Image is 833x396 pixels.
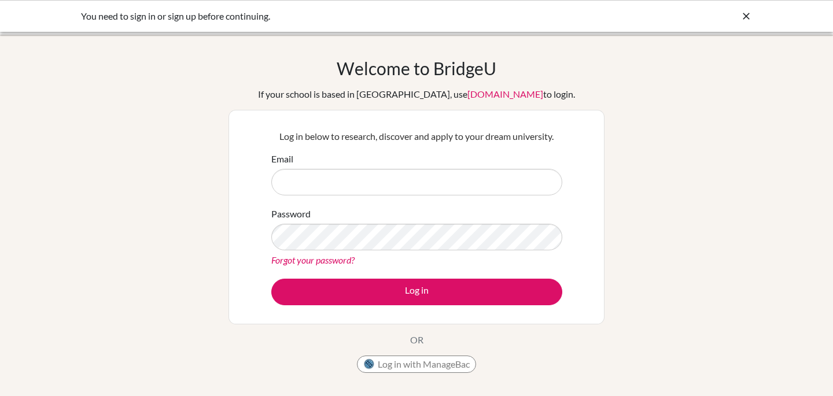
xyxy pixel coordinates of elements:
button: Log in with ManageBac [357,356,476,373]
a: [DOMAIN_NAME] [467,88,543,99]
div: If your school is based in [GEOGRAPHIC_DATA], use to login. [258,87,575,101]
label: Password [271,207,311,221]
h1: Welcome to BridgeU [337,58,496,79]
div: You need to sign in or sign up before continuing. [81,9,578,23]
p: OR [410,333,423,347]
button: Log in [271,279,562,305]
label: Email [271,152,293,166]
p: Log in below to research, discover and apply to your dream university. [271,129,562,143]
a: Forgot your password? [271,254,355,265]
